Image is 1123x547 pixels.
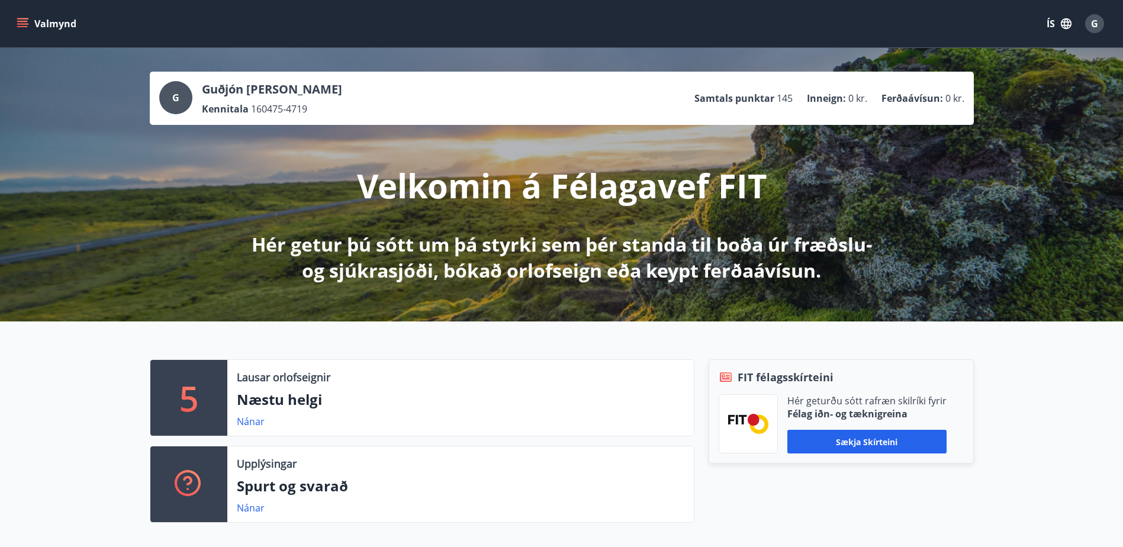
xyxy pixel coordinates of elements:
[694,92,774,105] p: Samtals punktar
[1080,9,1109,38] button: G
[237,415,265,428] a: Nánar
[202,81,342,98] p: Guðjón [PERSON_NAME]
[1040,13,1078,34] button: ÍS
[249,231,874,284] p: Hér getur þú sótt um þá styrki sem þér standa til boða úr fræðslu- og sjúkrasjóði, bókað orlofsei...
[14,13,81,34] button: menu
[807,92,846,105] p: Inneign :
[1091,17,1098,30] span: G
[738,369,834,385] span: FIT félagsskírteini
[237,456,297,471] p: Upplýsingar
[787,407,947,420] p: Félag iðn- og tæknigreina
[202,102,249,115] p: Kennitala
[777,92,793,105] span: 145
[848,92,867,105] span: 0 kr.
[881,92,943,105] p: Ferðaávísun :
[237,369,330,385] p: Lausar orlofseignir
[179,375,198,420] p: 5
[237,501,265,514] a: Nánar
[357,163,767,208] p: Velkomin á Félagavef FIT
[251,102,307,115] span: 160475-4719
[237,390,684,410] p: Næstu helgi
[237,476,684,496] p: Spurt og svarað
[787,430,947,453] button: Sækja skírteini
[945,92,964,105] span: 0 kr.
[787,394,947,407] p: Hér geturðu sótt rafræn skilríki fyrir
[172,91,179,104] span: G
[728,414,768,433] img: FPQVkF9lTnNbbaRSFyT17YYeljoOGk5m51IhT0bO.png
